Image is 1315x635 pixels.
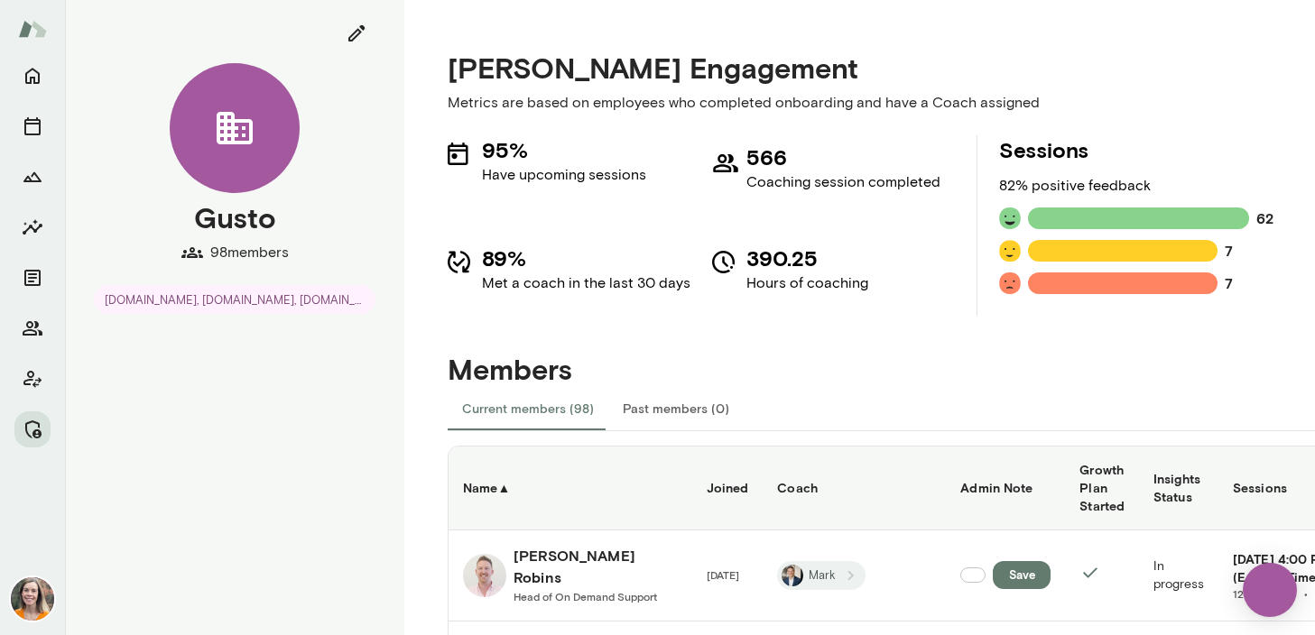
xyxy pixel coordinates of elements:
[194,200,276,235] h4: Gusto
[482,164,646,186] p: Have upcoming sessions
[782,565,803,586] img: Mark Zschocke
[746,171,940,193] p: Coaching session completed
[1139,530,1218,621] td: In progress
[960,479,1051,497] h6: Admin Note
[999,207,1021,229] img: feedback icon
[707,568,739,581] span: [DATE]
[482,244,690,272] h5: 89%
[1225,272,1233,294] h6: 7
[746,272,868,294] p: Hours of coaching
[777,561,866,590] div: Mark ZschockeMark
[999,175,1273,197] p: 82 % positive feedback
[777,479,931,497] h6: Coach
[18,12,47,46] img: Mento
[14,159,51,195] button: Growth Plan
[482,272,690,294] p: Met a coach in the last 30 days
[482,135,646,164] h5: 95%
[707,479,749,497] h6: Joined
[14,58,51,94] button: Home
[1233,586,1293,601] span: 12 upcoming
[338,14,375,52] button: edit
[463,479,678,497] h6: Name ▲
[608,387,744,430] button: Past members (0)
[798,567,847,584] span: Mark
[1256,207,1273,229] h6: 62
[1225,240,1233,262] h6: 7
[94,291,375,309] span: [DOMAIN_NAME], [DOMAIN_NAME], [DOMAIN_NAME]
[14,411,51,447] button: Manage
[11,577,54,621] img: Carrie Kelly
[14,361,51,397] button: Client app
[448,387,608,430] button: Current members (98)
[210,242,289,263] p: 98 members
[14,260,51,296] button: Documents
[746,143,940,171] h5: 566
[1079,461,1125,515] h6: Growth Plan Started
[993,561,1051,589] button: Save
[14,108,51,144] button: Sessions
[463,554,506,597] img: Adrian Robins
[999,272,1021,294] img: feedback icon
[746,244,868,272] h5: 390.25
[514,590,657,603] span: Head of On Demand Support
[514,545,678,588] h6: [PERSON_NAME] Robins
[999,240,1021,262] img: feedback icon
[463,545,678,606] a: Adrian Robins[PERSON_NAME] RobinsHead of On Demand Support
[1233,586,1293,601] a: 12upcoming
[1153,470,1204,506] h6: Insights Status
[14,310,51,346] button: Members
[14,209,51,245] button: Insights
[999,135,1273,164] h5: Sessions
